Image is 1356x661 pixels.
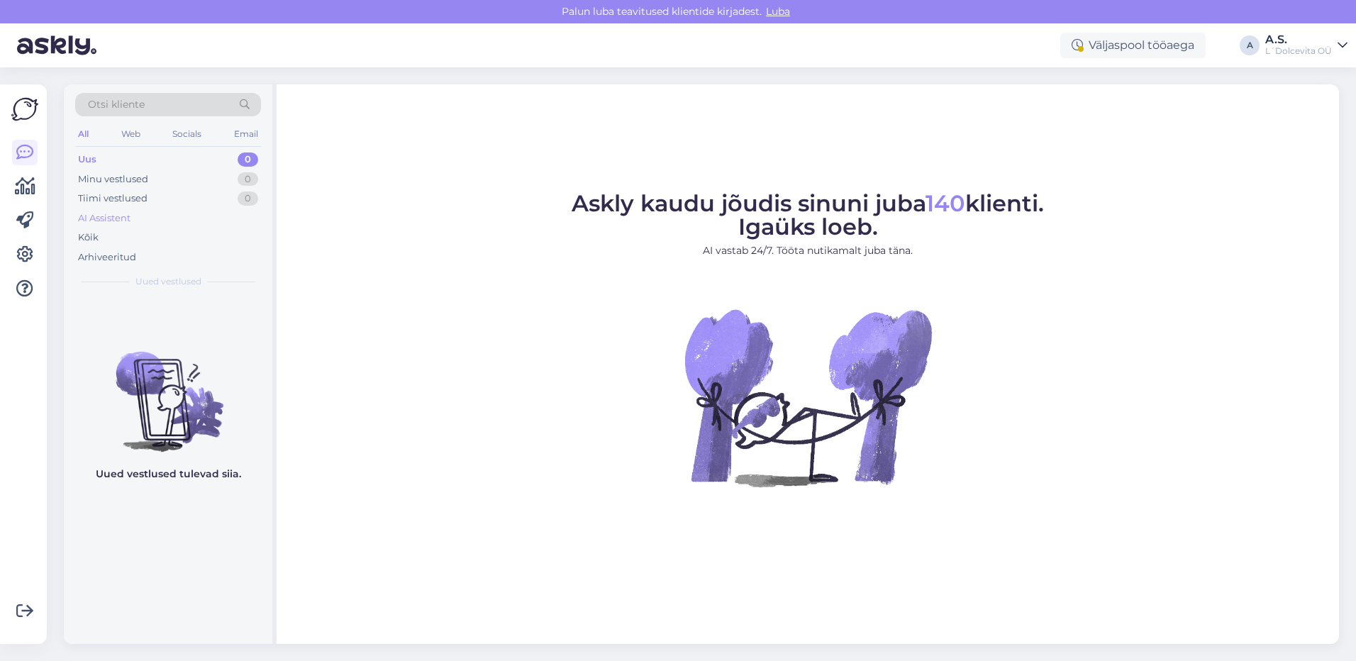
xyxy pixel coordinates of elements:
[75,125,91,143] div: All
[78,191,148,206] div: Tiimi vestlused
[926,189,965,217] span: 140
[78,172,148,187] div: Minu vestlused
[169,125,204,143] div: Socials
[1265,34,1332,45] div: A.S.
[572,189,1044,240] span: Askly kaudu jõudis sinuni juba klienti. Igaüks loeb.
[572,243,1044,258] p: AI vastab 24/7. Tööta nutikamalt juba täna.
[88,97,145,112] span: Otsi kliente
[1060,33,1206,58] div: Väljaspool tööaega
[78,211,130,226] div: AI Assistent
[238,172,258,187] div: 0
[78,230,99,245] div: Kõik
[11,96,38,123] img: Askly Logo
[238,191,258,206] div: 0
[118,125,143,143] div: Web
[238,152,258,167] div: 0
[1265,34,1347,57] a: A.S.L´Dolcevita OÜ
[96,467,241,482] p: Uued vestlused tulevad siia.
[680,270,935,525] img: No Chat active
[78,152,96,167] div: Uus
[762,5,794,18] span: Luba
[64,326,272,454] img: No chats
[1265,45,1332,57] div: L´Dolcevita OÜ
[135,275,201,288] span: Uued vestlused
[1240,35,1260,55] div: A
[231,125,261,143] div: Email
[78,250,136,265] div: Arhiveeritud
